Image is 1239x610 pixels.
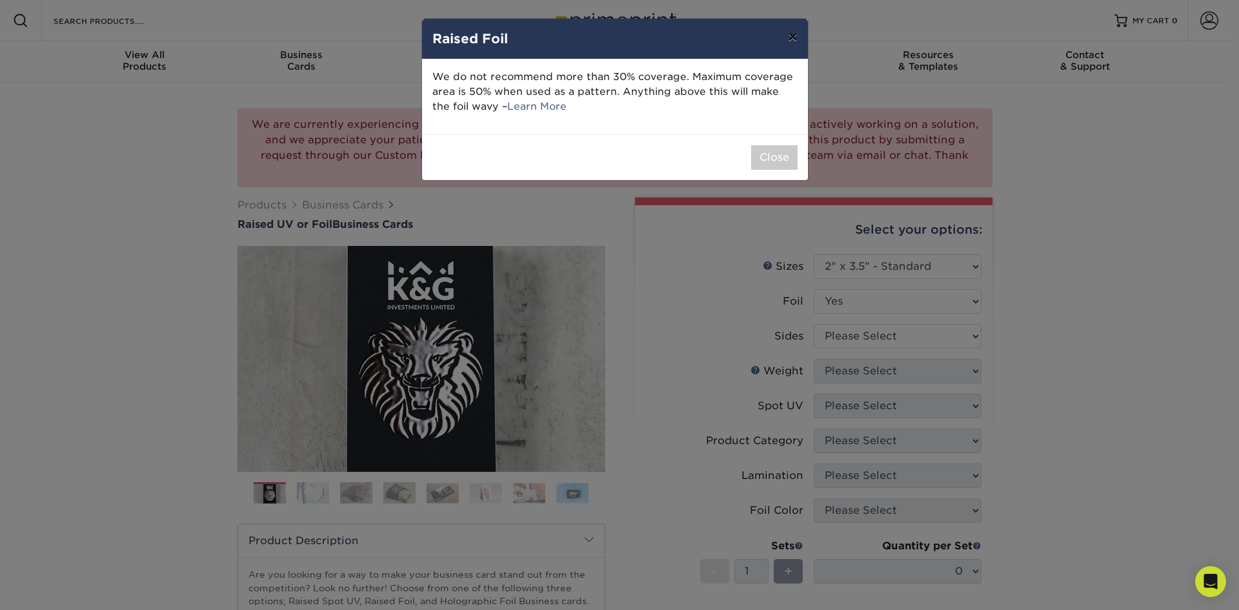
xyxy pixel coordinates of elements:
[1195,566,1226,597] div: Open Intercom Messenger
[507,100,567,112] a: Learn More
[778,19,807,55] button: ×
[751,145,798,170] button: Close
[432,70,798,114] p: We do not recommend more than 30% coverage. Maximum coverage area is 50% when used as a pattern. ...
[432,29,798,48] h4: Raised Foil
